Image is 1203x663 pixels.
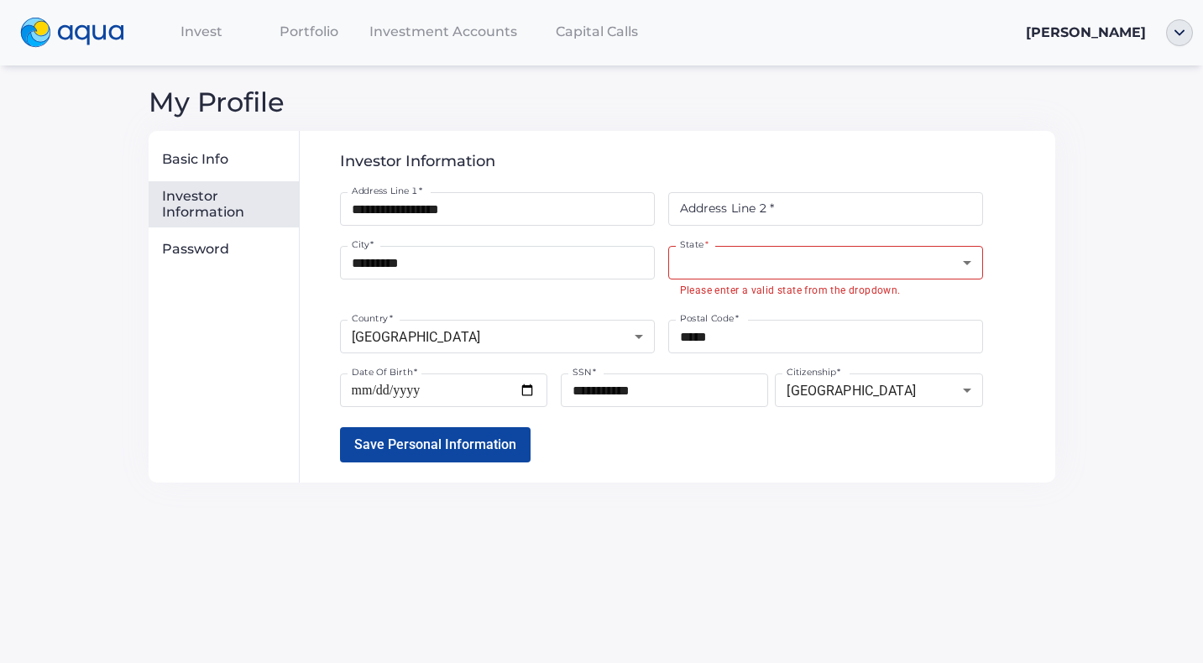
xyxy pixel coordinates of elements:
span: Portfolio [280,23,338,39]
div: ​ [668,246,983,279]
a: Investment Accounts [363,14,524,49]
div: Investor Information [162,188,292,221]
img: ellipse [1166,19,1193,46]
img: logo [20,18,124,48]
div: [GEOGRAPHIC_DATA] [340,320,655,353]
p: Please enter a valid state from the dropdown. [680,283,971,300]
span: Investment Accounts [369,23,517,39]
div: Basic Info [162,151,292,168]
label: Country [352,312,393,325]
span: Invest [180,23,222,39]
label: Postal Code [680,312,739,325]
button: Save Personal Information [340,427,531,462]
label: Citizenship [787,366,840,378]
div: Password [162,241,292,258]
label: Date Of Birth [352,366,417,378]
label: City [352,238,374,251]
a: Capital Calls [524,14,670,49]
label: SSN [573,366,596,378]
a: Invest [148,14,255,49]
label: Address Line 1 [352,185,422,197]
a: Portfolio [255,14,363,49]
span: [PERSON_NAME] [1026,24,1146,40]
label: State [680,238,709,251]
div: [GEOGRAPHIC_DATA] [775,373,982,407]
span: Investor Information [340,152,495,170]
a: logo [10,13,148,52]
span: Save Personal Information [354,436,516,452]
span: Capital Calls [556,23,638,39]
div: My Profile [149,94,1055,111]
